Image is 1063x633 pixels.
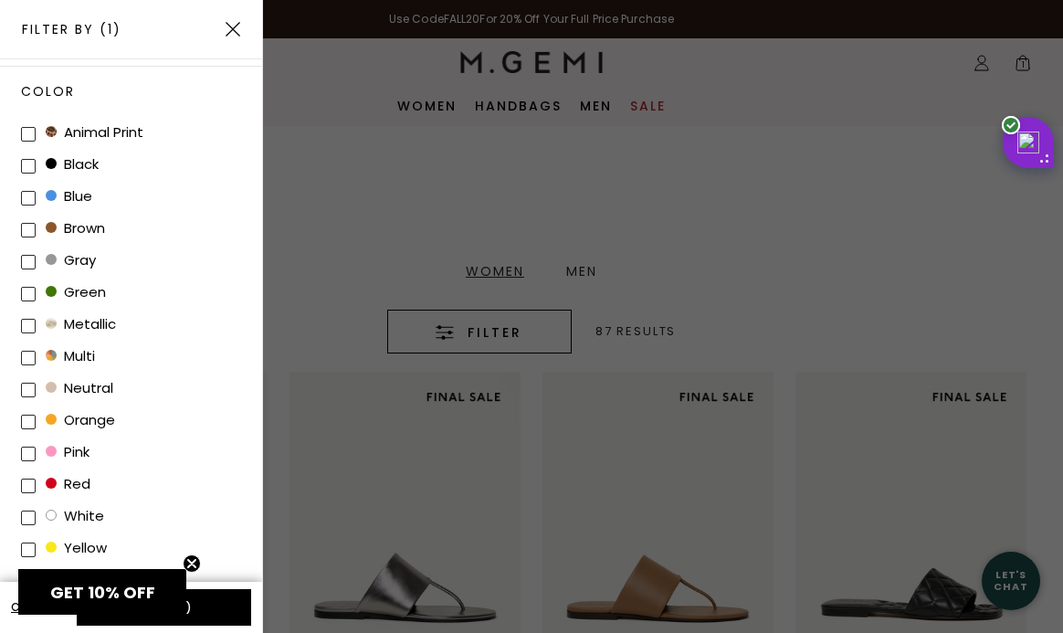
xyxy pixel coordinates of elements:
[46,538,107,557] span: yellow
[46,474,90,493] span: red
[46,378,113,397] span: neutral
[46,346,95,365] span: multi
[46,282,106,301] span: green
[226,22,240,37] img: Close
[46,122,143,142] span: animal print
[46,314,116,333] span: metallic
[46,318,57,329] img: v-10011-swatch.png
[46,442,89,461] span: pink
[46,218,105,237] span: brown
[21,85,262,98] h2: Color
[18,569,186,615] div: GET 10% OFFClose teaser
[46,410,115,429] span: orange
[11,600,61,615] a: Clear All
[22,22,121,37] h2: Filter By (1)
[46,506,104,525] span: white
[46,154,99,174] span: black
[46,126,57,137] img: v-09862-swatch.png
[46,186,92,206] span: blue
[50,581,155,604] span: GET 10% OFF
[46,250,96,269] span: gray
[183,554,201,573] button: Close teaser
